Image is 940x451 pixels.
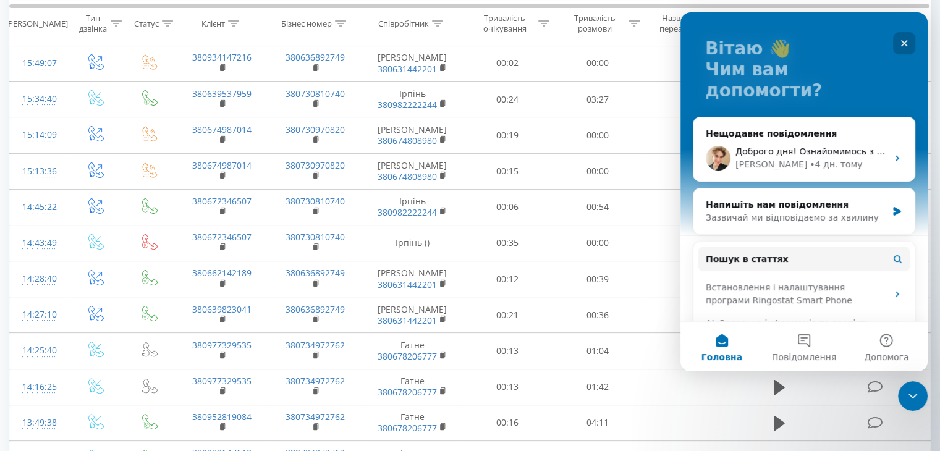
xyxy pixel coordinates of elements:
[129,146,182,159] div: • 4 дн. тому
[286,375,345,387] a: 380734972762
[378,350,437,362] a: 380678206777
[192,124,252,135] a: 380674987014
[286,303,345,315] a: 380636892749
[553,369,642,405] td: 01:42
[362,369,463,405] td: Гатне
[134,18,159,28] div: Статус
[286,231,345,243] a: 380730810740
[553,189,642,225] td: 00:54
[213,20,235,42] div: Закрити
[553,405,642,440] td: 04:11
[463,189,553,225] td: 00:06
[362,297,463,333] td: [PERSON_NAME]
[55,146,127,159] div: [PERSON_NAME]
[192,267,252,279] a: 380662142189
[192,375,252,387] a: 380977329535
[362,117,463,153] td: [PERSON_NAME]
[378,206,437,218] a: 380982222244
[55,134,555,144] span: Доброго дня! Ознайомимось з вашим питанням та уточнемо інформацію. Та по готовності одразу напишемо
[22,303,55,327] div: 14:27:10
[564,13,625,34] div: Тривалість розмови
[20,340,61,349] span: Головна
[192,88,252,99] a: 380639537959
[78,13,107,34] div: Тип дзвінка
[286,124,345,135] a: 380730970820
[25,186,206,199] div: Напишіть нам повідомлення
[165,310,247,359] button: Допомога
[192,159,252,171] a: 380674987014
[286,411,345,423] a: 380734972762
[362,261,463,297] td: [PERSON_NAME]
[553,82,642,117] td: 03:27
[281,18,332,28] div: Бізнес номер
[286,267,345,279] a: 380636892749
[22,411,55,435] div: 13:49:38
[82,310,164,359] button: Повідомлення
[22,375,55,399] div: 14:16:25
[378,386,437,398] a: 380678206777
[553,117,642,153] td: 00:00
[680,12,928,371] iframe: Intercom live chat
[362,45,463,81] td: [PERSON_NAME]
[898,381,928,411] iframe: Intercom live chat
[378,99,437,111] a: 380982222244
[192,231,252,243] a: 380672346507
[286,339,345,351] a: 380734972762
[463,333,553,369] td: 00:13
[184,340,228,349] span: Допомога
[378,18,429,28] div: Співробітник
[22,267,55,291] div: 14:28:40
[362,225,463,261] td: Ірпінь ()
[463,153,553,189] td: 00:15
[362,333,463,369] td: Гатне
[12,175,235,222] div: Напишіть нам повідомленняЗазвичай ми відповідаємо за хвилину
[201,18,225,28] div: Клієнт
[362,153,463,189] td: [PERSON_NAME]
[378,279,437,290] a: 380631442201
[654,13,719,34] div: Назва схеми переадресації
[192,339,252,351] a: 380977329535
[463,82,553,117] td: 00:24
[192,51,252,63] a: 380934147216
[463,225,553,261] td: 00:35
[362,405,463,440] td: Гатне
[553,225,642,261] td: 00:00
[192,411,252,423] a: 380952819084
[22,339,55,363] div: 14:25:40
[22,123,55,147] div: 15:14:09
[18,300,229,322] div: AI. Загальна інформація та вартість
[362,189,463,225] td: Ірпінь
[192,195,252,207] a: 380672346507
[553,333,642,369] td: 01:04
[474,13,536,34] div: Тривалість очікування
[362,82,463,117] td: Ірпінь
[25,240,108,253] span: Пошук в статтях
[463,45,553,81] td: 00:02
[25,305,207,318] div: AI. Загальна інформація та вартість
[378,63,437,75] a: 380631442201
[378,171,437,182] a: 380674808980
[553,261,642,297] td: 00:39
[463,369,553,405] td: 00:13
[25,199,206,212] div: Зазвичай ми відповідаємо за хвилину
[553,45,642,81] td: 00:00
[18,234,229,259] button: Пошук в статтях
[286,51,345,63] a: 380636892749
[6,18,68,28] div: [PERSON_NAME]
[22,195,55,219] div: 14:45:22
[22,51,55,75] div: 15:49:07
[22,231,55,255] div: 14:43:49
[463,297,553,333] td: 00:21
[91,340,156,349] span: Повідомлення
[378,314,437,326] a: 380631442201
[22,159,55,183] div: 15:13:36
[286,88,345,99] a: 380730810740
[553,297,642,333] td: 00:36
[463,261,553,297] td: 00:12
